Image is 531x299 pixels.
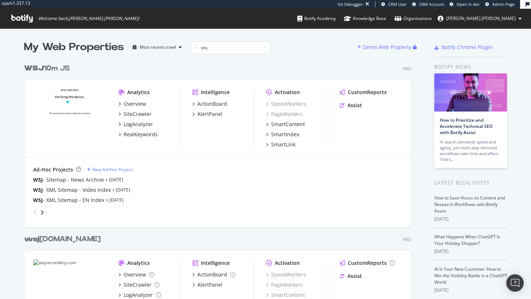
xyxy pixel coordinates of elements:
div: [DATE] [434,248,507,255]
b: WSJ [33,176,43,183]
a: ActionBoard [192,100,227,108]
a: SmartLink [266,141,295,148]
div: Overview [124,100,146,108]
div: Assist [347,272,362,280]
a: How to Save Hours on Content and Research Workflows with Botify Assist [434,195,505,214]
a: SmartContent [266,291,305,299]
a: Overview [118,271,154,278]
div: CustomReports [348,89,387,96]
a: WSJ10m JS [24,63,73,74]
img: www.Wsj.com [33,89,107,148]
a: WSJ- Sitemap - News Archive [33,176,104,183]
div: SiteCrawler [124,110,152,118]
a: SmartContent [266,121,305,128]
div: Overview [124,271,146,278]
div: - Sitemap - News Archive [33,176,104,183]
div: Most recent crawl [140,45,176,49]
span: Admin Page [492,1,515,7]
div: New Ad-Hoc Project [92,166,133,173]
a: Open in dev [450,1,480,7]
div: - XML Sitemap - Video Index [33,186,111,194]
div: angle-left [30,207,40,218]
div: Ad-Hoc Projects [33,166,73,173]
div: AlertPanel [197,110,222,118]
a: WSJ- XML Sitemap - Video Index [33,186,111,194]
button: Demo Web Property [357,41,413,53]
div: SiteCrawler [124,281,152,288]
div: [DATE] [434,287,507,294]
a: RealKeywords [118,131,158,138]
a: SiteCrawler [118,110,152,118]
a: PageWorkers [266,281,303,288]
div: My Web Properties [24,40,124,54]
a: LogAnalyzer [118,291,161,299]
a: AI Is Your New Customer: How to Win the Visibility Battle in a ChatGPT World [434,266,507,285]
div: Botify news [434,63,507,71]
a: SpeedWorkers [266,100,306,108]
a: CustomReports [340,259,395,267]
div: 10m JS [24,63,70,74]
span: CRM Account [419,1,444,7]
div: [DOMAIN_NAME] [24,234,101,245]
a: LogAnalyzer [118,121,153,128]
div: Analytics [127,89,150,96]
a: SmartIndex [266,131,299,138]
input: Search [190,41,270,54]
div: angle-right [40,209,45,216]
a: Assist [340,102,362,109]
a: ActionBoard [192,271,235,278]
div: SmartIndex [271,131,299,138]
a: AlertPanel [192,281,222,288]
a: Botify Chrome Plugin [434,44,493,51]
div: Assist [347,102,362,109]
div: AlertPanel [197,281,222,288]
div: Open Intercom Messenger [506,274,524,292]
a: WSJ- XML Sitemap - EN Index [33,197,104,204]
div: - XML Sitemap - EN Index [33,197,104,204]
div: LogAnalyzer [124,291,153,299]
img: How to Prioritize and Accelerate Technical SEO with Botify Assist [434,73,507,112]
a: CustomReports [340,89,387,96]
a: Overview [118,100,146,108]
div: [DATE] [434,216,507,222]
a: [DATE] [116,187,130,193]
a: What Happens When ChatGPT Is Your Holiday Shopper? [434,234,500,246]
a: Assist [340,272,362,280]
a: How to Prioritize and Accelerate Technical SEO with Botify Assist [440,117,492,136]
span: Welcome back, [PERSON_NAME].[PERSON_NAME] ! [38,16,139,21]
div: Pro [403,237,411,243]
div: Demo Web Property [363,44,411,51]
b: wsj [24,235,40,243]
div: Analytics [127,259,150,267]
div: Latest Blog Posts [434,179,507,187]
span: CRM User [388,1,407,7]
div: Intelligence [201,89,230,96]
a: wsj[DOMAIN_NAME] [24,234,104,245]
button: Most recent crawl [130,41,185,53]
a: Demo Web Property [357,44,413,50]
a: SiteCrawler [118,281,160,288]
div: Activation [275,89,300,96]
a: [DATE] [109,197,124,203]
div: PageWorkers [266,110,303,118]
span: Open in dev [456,1,480,7]
a: CRM User [381,1,407,7]
div: Botify Academy [297,15,336,22]
b: WSJ [33,186,43,193]
div: Knowledge Base [344,15,386,22]
a: Organizations [394,9,432,28]
div: ActionBoard [197,100,227,108]
div: LogAnalyzer [124,121,153,128]
a: AlertPanel [192,110,222,118]
a: Admin Page [485,1,515,7]
a: Botify Academy [297,9,336,28]
a: SpeedWorkers [266,271,306,278]
a: New Ad-Hoc Project [87,166,133,173]
span: jessica.jordan [446,15,516,21]
div: SmartContent [271,121,305,128]
div: Pro [403,66,411,72]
